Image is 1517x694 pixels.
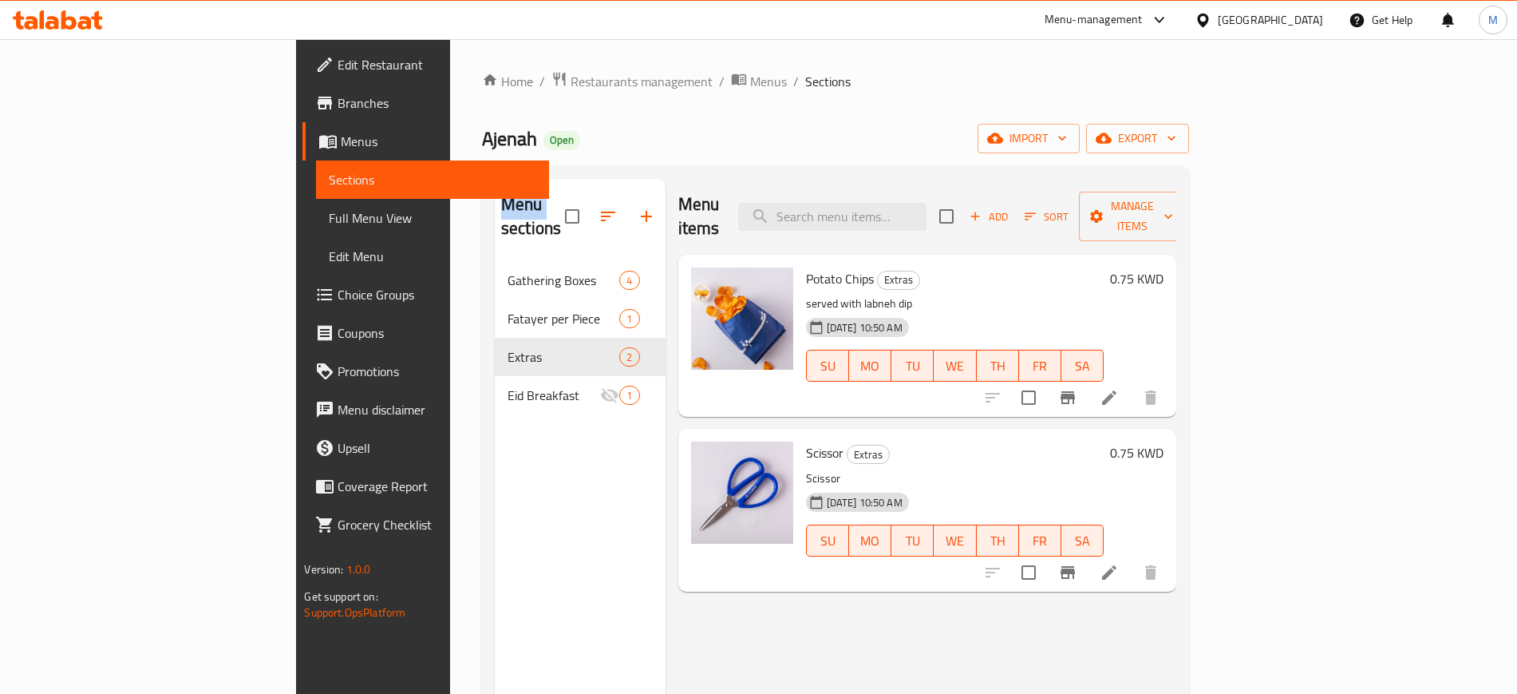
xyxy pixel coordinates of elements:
[543,131,580,150] div: Open
[1012,556,1045,589] span: Select to update
[963,204,1014,229] button: Add
[302,122,549,161] a: Menus
[495,299,666,338] div: Fatayer per Piece1
[338,515,536,534] span: Grocery Checklist
[813,529,843,553] span: SU
[977,525,1019,557] button: TH
[302,391,549,429] a: Menu disclaimer
[1110,268,1163,290] h6: 0.75 KWD
[806,525,849,557] button: SU
[898,529,927,553] span: TU
[855,355,885,378] span: MO
[316,161,549,199] a: Sections
[551,71,713,92] a: Restaurants management
[1079,192,1186,241] button: Manage items
[508,309,619,328] span: Fatayer per Piece
[877,271,920,290] div: Extras
[508,386,600,405] div: Eid Breakfast
[849,350,891,382] button: MO
[338,400,536,419] span: Menu disclaimer
[820,320,909,335] span: [DATE] 10:50 AM
[302,84,549,122] a: Branches
[691,268,793,370] img: Potato Chips
[1068,529,1097,553] span: SA
[600,386,619,405] svg: Inactive section
[304,602,405,623] a: Support.OpsPlatform
[329,247,536,266] span: Edit Menu
[302,276,549,314] a: Choice Groups
[847,445,890,464] div: Extras
[316,237,549,276] a: Edit Menu
[1012,381,1045,414] span: Select to update
[940,355,970,378] span: WE
[620,273,638,288] span: 4
[302,429,549,467] a: Upsell
[341,132,536,151] span: Menus
[990,129,1067,149] span: import
[983,529,1013,553] span: TH
[1025,355,1055,378] span: FR
[1049,379,1087,417] button: Branch-specific-item
[678,192,720,240] h2: Menu items
[1132,553,1170,592] button: delete
[346,559,370,580] span: 1.0.0
[820,495,909,510] span: [DATE] 10:50 AM
[338,323,536,343] span: Coupons
[1014,204,1079,229] span: Sort items
[731,71,787,92] a: Menus
[329,208,536,228] span: Full Menu View
[302,467,549,506] a: Coverage Report
[813,355,843,378] span: SU
[1061,350,1104,382] button: SA
[806,441,843,465] span: Scissor
[620,311,638,327] span: 1
[338,93,536,113] span: Branches
[619,309,639,328] div: items
[805,72,851,91] span: Sections
[508,347,619,367] span: Extras
[983,355,1013,378] span: TH
[855,529,885,553] span: MO
[620,388,638,403] span: 1
[627,197,666,236] button: Add section
[977,350,1019,382] button: TH
[619,347,639,367] div: items
[891,525,934,557] button: TU
[302,352,549,391] a: Promotions
[619,271,639,290] div: items
[508,271,619,290] span: Gathering Boxes
[750,72,787,91] span: Menus
[1086,124,1189,153] button: export
[482,71,1189,92] nav: breadcrumb
[620,350,638,365] span: 2
[1045,10,1143,30] div: Menu-management
[495,376,666,414] div: Eid Breakfast1
[338,477,536,496] span: Coverage Report
[1019,350,1061,382] button: FR
[338,362,536,381] span: Promotions
[878,271,919,289] span: Extras
[495,261,666,299] div: Gathering Boxes4
[338,438,536,458] span: Upsell
[1099,129,1176,149] span: export
[1218,11,1323,29] div: [GEOGRAPHIC_DATA]
[1488,11,1498,29] span: M
[619,386,639,405] div: items
[495,338,666,376] div: Extras2
[1068,355,1097,378] span: SA
[495,255,666,421] nav: Menu sections
[793,72,799,91] li: /
[719,72,725,91] li: /
[1019,525,1061,557] button: FR
[302,314,549,352] a: Coupons
[934,525,976,557] button: WE
[304,586,377,607] span: Get support on:
[1021,204,1073,229] button: Sort
[934,350,976,382] button: WE
[1092,196,1173,236] span: Manage items
[806,267,874,291] span: Potato Chips
[738,203,926,231] input: search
